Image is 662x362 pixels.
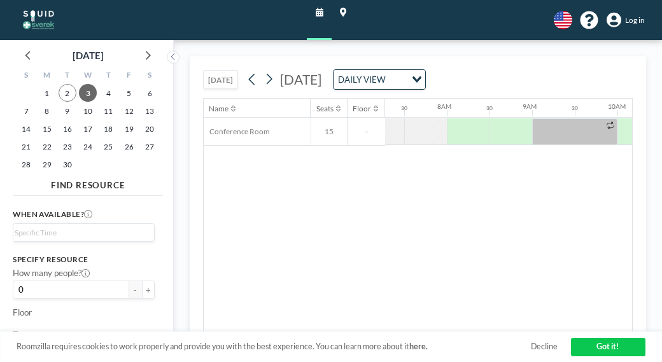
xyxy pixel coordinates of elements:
a: Got it! [571,338,645,356]
span: Conference Room [204,127,269,136]
span: 15 [311,127,348,136]
h3: Specify resource [13,254,155,264]
a: Decline [531,342,558,352]
div: 30 [486,105,493,111]
span: Sunday, September 21, 2025 [17,137,35,155]
button: + [142,281,155,298]
span: Wednesday, September 3, 2025 [79,84,97,102]
a: Log in [607,13,645,27]
span: Friday, September 12, 2025 [120,102,138,120]
div: [DATE] [73,46,104,64]
div: 10AM [608,102,626,111]
span: Monday, September 29, 2025 [38,155,56,173]
div: W [78,67,98,84]
span: Friday, September 26, 2025 [120,137,138,155]
span: Monday, September 15, 2025 [38,120,56,137]
span: Monday, September 8, 2025 [38,102,56,120]
span: Wednesday, September 10, 2025 [79,102,97,120]
span: Friday, September 5, 2025 [120,84,138,102]
div: F [119,67,139,84]
label: How many people? [13,268,90,279]
div: Seats [316,104,334,113]
span: Wednesday, September 17, 2025 [79,120,97,137]
div: 30 [572,105,578,111]
span: Sunday, September 14, 2025 [17,120,35,137]
span: [DATE] [280,71,321,87]
span: Tuesday, September 2, 2025 [59,84,76,102]
h4: FIND RESOURCE [13,176,163,191]
div: 30 [401,105,407,111]
span: Tuesday, September 30, 2025 [59,155,76,173]
span: Thursday, September 4, 2025 [99,84,117,102]
button: - [129,281,142,298]
div: T [98,67,118,84]
input: Search for option [389,73,404,87]
span: Thursday, September 11, 2025 [99,102,117,120]
div: Search for option [334,70,426,89]
div: S [16,67,36,84]
span: Wednesday, September 24, 2025 [79,137,97,155]
span: Tuesday, September 9, 2025 [59,102,76,120]
span: - [348,127,385,136]
span: Monday, September 1, 2025 [38,84,56,102]
div: T [57,67,78,84]
div: Search for option [13,224,154,240]
span: Friday, September 19, 2025 [120,120,138,137]
span: Tuesday, September 16, 2025 [59,120,76,137]
div: Floor [353,104,371,113]
span: DAILY VIEW [336,73,388,87]
span: Roomzilla requires cookies to work properly and provide you with the best experience. You can lea... [17,342,531,352]
span: Saturday, September 6, 2025 [141,84,158,102]
a: here. [409,342,428,351]
span: Tuesday, September 23, 2025 [59,137,76,155]
div: 9AM [523,102,537,111]
span: Saturday, September 27, 2025 [141,137,158,155]
span: Saturday, September 13, 2025 [141,102,158,120]
div: S [139,67,160,84]
span: Sunday, September 28, 2025 [17,155,35,173]
span: Sunday, September 7, 2025 [17,102,35,120]
label: Type [13,329,31,340]
div: M [36,67,57,84]
button: [DATE] [203,70,238,88]
span: Saturday, September 20, 2025 [141,120,158,137]
input: Search for option [15,226,147,238]
span: Thursday, September 18, 2025 [99,120,117,137]
div: 8AM [437,102,451,111]
img: organization-logo [17,10,60,31]
span: Log in [625,15,645,25]
label: Floor [13,307,32,318]
span: Thursday, September 25, 2025 [99,137,117,155]
div: Name [209,104,229,113]
span: Monday, September 22, 2025 [38,137,56,155]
